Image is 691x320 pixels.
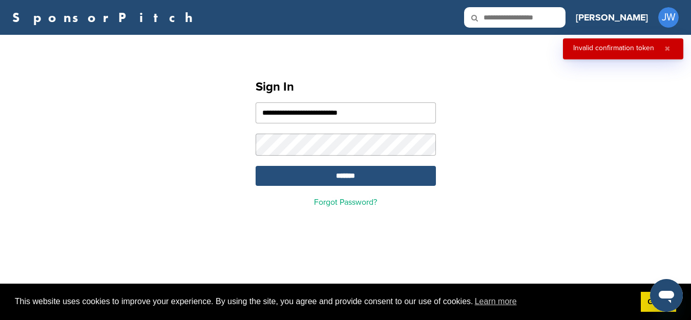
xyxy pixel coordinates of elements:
span: JW [658,7,679,28]
span: This website uses cookies to improve your experience. By using the site, you agree and provide co... [15,294,633,309]
iframe: Button to launch messaging window [650,279,683,312]
a: [PERSON_NAME] [576,6,648,29]
a: learn more about cookies [473,294,518,309]
h3: [PERSON_NAME] [576,10,648,25]
button: Close [662,45,673,53]
div: Invalid confirmation token [573,45,654,52]
h1: Sign In [256,78,436,96]
a: SponsorPitch [12,11,199,24]
a: Forgot Password? [314,197,377,207]
a: dismiss cookie message [641,292,676,312]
